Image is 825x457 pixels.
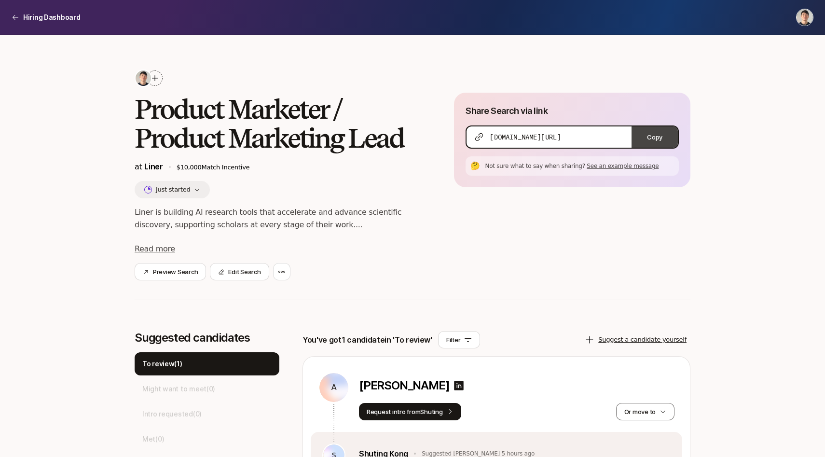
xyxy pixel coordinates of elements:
p: $10,000 Match Incentive [177,163,424,172]
span: See an example message [587,163,659,169]
button: Edit Search [210,263,269,280]
p: Liner is building AI research tools that accelerate and advance scientific discovery, supporting ... [135,206,423,231]
p: Suggest a candidate yourself [598,335,687,345]
button: Copy [632,126,678,148]
p: Suggested candidates [135,331,279,345]
p: [PERSON_NAME] [359,379,449,392]
img: Kyum Kim [797,9,813,26]
p: A [331,382,337,393]
button: Kyum Kim [796,9,813,26]
span: Read more [135,244,175,253]
button: Or move to [616,403,674,420]
p: Intro requested ( 0 ) [142,408,202,420]
p: To review ( 1 ) [142,358,182,370]
a: Liner [144,162,163,171]
p: at [135,160,163,173]
p: Hiring Dashboard [23,12,81,23]
p: Met ( 0 ) [142,433,164,445]
p: Share Search via link [466,104,548,118]
button: Just started [135,181,210,198]
p: Might want to meet ( 0 ) [142,383,215,395]
span: [DOMAIN_NAME][URL] [490,132,561,142]
p: You've got 1 candidate in 'To review' [302,333,432,346]
button: Filter [438,331,480,348]
img: 47784c54_a4ff_477e_ab36_139cb03b2732.jpg [136,70,151,86]
p: Not sure what to say when sharing? [485,162,675,170]
h2: Product Marketer / Product Marketing Lead [135,95,423,152]
button: Request intro fromShuting [359,403,461,420]
button: Preview Search [135,263,206,280]
div: 🤔 [469,160,481,172]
